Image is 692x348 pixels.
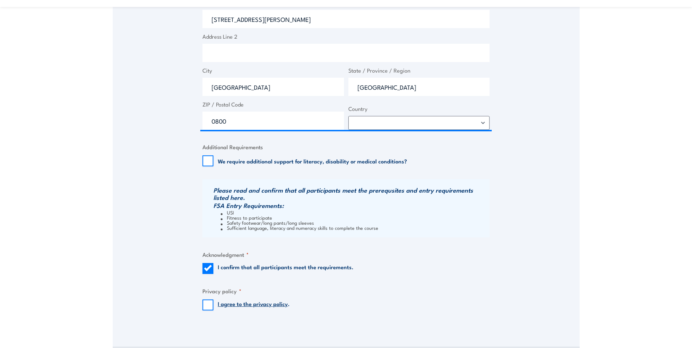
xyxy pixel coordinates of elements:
label: ZIP / Postal Code [202,100,344,109]
a: I agree to the privacy policy [218,299,288,308]
legend: Acknowledgment [202,250,249,259]
legend: Privacy policy [202,287,241,295]
li: Safety footwear/long pants/long sleeves [221,220,488,225]
label: I confirm that all participants meet the requirements. [218,263,353,274]
li: USI [221,210,488,215]
label: We require additional support for literacy, disability or medical conditions? [218,157,407,165]
h3: Please read and confirm that all participants meet the prerequsites and entry requirements listed... [213,186,488,201]
label: Country [348,105,490,113]
label: . [218,299,290,310]
li: Sufficient language, literacy and numeracy skills to complete the course [221,225,488,230]
label: City [202,66,344,75]
li: Fitness to participate [221,215,488,220]
label: State / Province / Region [348,66,490,75]
label: Address Line 2 [202,32,490,41]
input: Enter a location [202,10,490,28]
h3: FSA Entry Requirements: [213,202,488,209]
legend: Additional Requirements [202,143,263,151]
